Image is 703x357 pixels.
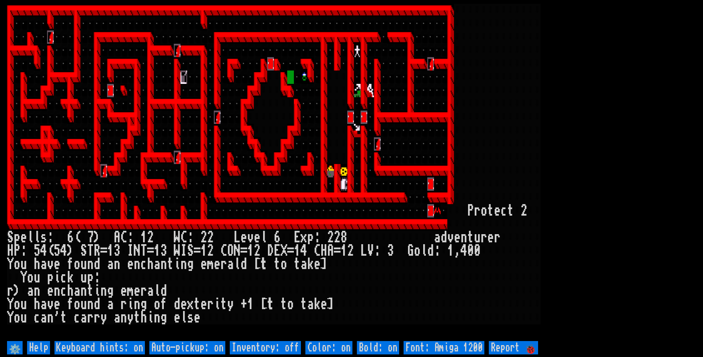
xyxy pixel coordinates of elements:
[307,258,314,271] div: k
[187,244,194,258] div: S
[120,311,127,324] div: n
[454,231,461,244] div: e
[314,231,321,244] div: :
[47,244,54,258] div: (
[180,244,187,258] div: I
[407,244,414,258] div: G
[34,231,40,244] div: l
[154,284,160,298] div: l
[247,244,254,258] div: 1
[241,244,247,258] div: =
[187,231,194,244] div: :
[147,311,154,324] div: i
[461,231,467,244] div: n
[247,231,254,244] div: v
[487,204,494,217] div: t
[27,271,34,284] div: o
[200,244,207,258] div: 1
[494,204,501,217] div: e
[214,258,220,271] div: e
[134,258,140,271] div: n
[120,284,127,298] div: e
[74,311,80,324] div: c
[207,231,214,244] div: 2
[294,231,301,244] div: E
[87,298,94,311] div: n
[447,244,454,258] div: 1
[67,284,74,298] div: h
[74,258,80,271] div: o
[140,311,147,324] div: h
[254,231,261,244] div: e
[507,204,514,217] div: t
[327,231,334,244] div: 2
[341,244,347,258] div: 1
[321,258,327,271] div: ]
[47,284,54,298] div: e
[241,298,247,311] div: +
[154,244,160,258] div: 1
[174,244,180,258] div: W
[314,244,321,258] div: C
[267,298,274,311] div: t
[94,284,100,298] div: i
[20,244,27,258] div: :
[87,284,94,298] div: t
[34,258,40,271] div: h
[80,298,87,311] div: u
[294,258,301,271] div: t
[474,231,481,244] div: u
[67,244,74,258] div: )
[194,311,200,324] div: e
[367,244,374,258] div: V
[140,258,147,271] div: c
[334,244,341,258] div: =
[461,244,467,258] div: 4
[140,244,147,258] div: T
[200,298,207,311] div: e
[27,231,34,244] div: l
[87,231,94,244] div: 7
[427,244,434,258] div: d
[287,244,294,258] div: =
[54,311,60,324] div: '
[267,244,274,258] div: D
[40,311,47,324] div: a
[14,284,20,298] div: )
[34,244,40,258] div: 5
[34,311,40,324] div: c
[174,231,180,244] div: W
[254,258,261,271] div: [
[387,244,394,258] div: 3
[107,244,114,258] div: 1
[47,298,54,311] div: v
[94,298,100,311] div: d
[261,231,267,244] div: l
[314,298,321,311] div: k
[327,244,334,258] div: A
[47,311,54,324] div: n
[281,244,287,258] div: X
[207,244,214,258] div: 2
[47,271,54,284] div: p
[134,298,140,311] div: n
[174,311,180,324] div: e
[274,231,281,244] div: 6
[294,244,301,258] div: 1
[321,298,327,311] div: e
[134,284,140,298] div: e
[301,258,307,271] div: a
[107,258,114,271] div: a
[114,258,120,271] div: n
[87,258,94,271] div: n
[421,244,427,258] div: l
[80,311,87,324] div: a
[441,231,447,244] div: d
[307,231,314,244] div: p
[7,341,23,354] input: ⚙️
[94,271,100,284] div: :
[301,244,307,258] div: 4
[67,271,74,284] div: k
[180,231,187,244] div: C
[7,258,14,271] div: Y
